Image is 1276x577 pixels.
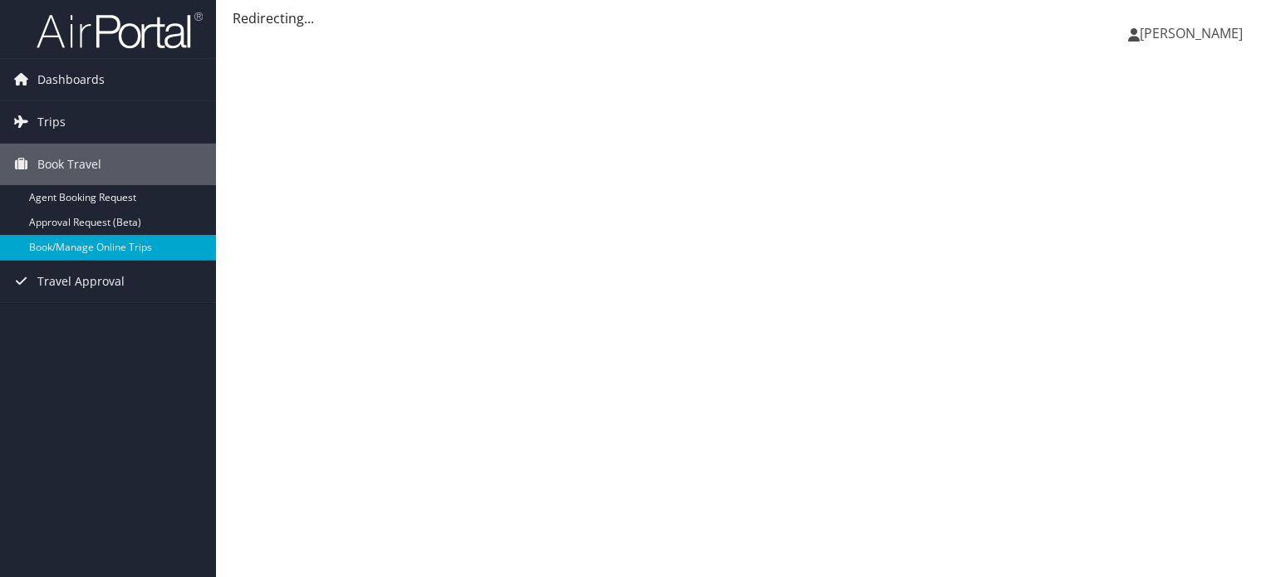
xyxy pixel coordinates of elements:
[37,59,105,100] span: Dashboards
[37,144,101,185] span: Book Travel
[37,101,66,143] span: Trips
[1128,8,1259,58] a: [PERSON_NAME]
[233,8,1259,28] div: Redirecting...
[37,11,203,50] img: airportal-logo.png
[37,261,125,302] span: Travel Approval
[1140,24,1243,42] span: [PERSON_NAME]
